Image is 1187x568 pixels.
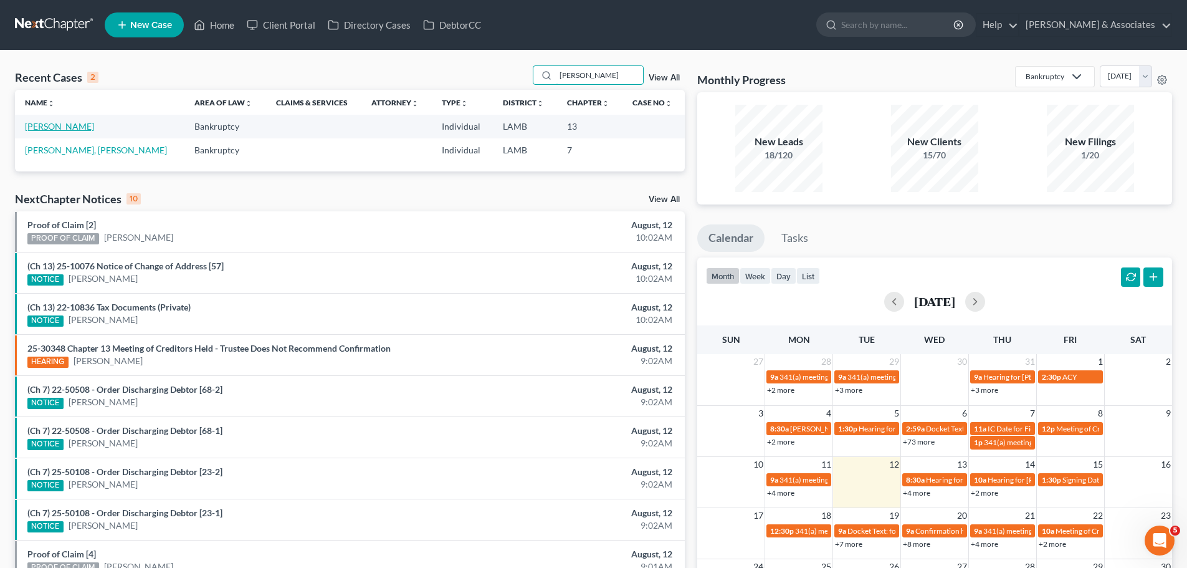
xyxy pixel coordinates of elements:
[632,98,672,107] a: Case Nounfold_more
[536,100,544,107] i: unfold_more
[983,372,1080,382] span: Hearing for [PERSON_NAME]
[27,549,96,559] a: Proof of Claim [4]
[1024,354,1036,369] span: 31
[1024,457,1036,472] span: 14
[465,231,672,244] div: 10:02AM
[493,115,556,138] td: LAMB
[825,406,832,421] span: 4
[27,439,64,450] div: NOTICE
[27,219,96,230] a: Proof of Claim [2]
[465,219,672,231] div: August, 12
[465,301,672,314] div: August, 12
[771,267,796,284] button: day
[740,267,771,284] button: week
[757,406,765,421] span: 3
[194,98,252,107] a: Area of Lawunfold_more
[417,14,487,36] a: DebtorCC
[465,355,672,367] div: 9:02AM
[820,457,832,472] span: 11
[27,508,222,518] a: (Ch 7) 25-50108 - Order Discharging Debtor [23-1]
[770,526,794,536] span: 12:30p
[961,406,968,421] span: 6
[184,138,266,161] td: Bankruptcy
[1047,149,1134,161] div: 1/20
[602,100,609,107] i: unfold_more
[1029,406,1036,421] span: 7
[838,526,846,536] span: 9a
[27,261,224,271] a: (Ch 13) 25-10076 Notice of Change of Address [57]
[266,90,362,115] th: Claims & Services
[767,385,794,395] a: +2 more
[974,424,986,433] span: 11a
[906,475,925,484] span: 8:30a
[465,478,672,491] div: 9:02AM
[126,193,141,205] div: 10
[722,334,740,345] span: Sun
[752,457,765,472] span: 10
[465,342,672,355] div: August, 12
[790,424,868,433] span: [PERSON_NAME] - Trial
[27,274,64,286] div: NOTICE
[1165,354,1172,369] span: 2
[27,315,64,327] div: NOTICE
[859,424,1022,433] span: Hearing for [PERSON_NAME] & [PERSON_NAME]
[649,195,680,204] a: View All
[465,260,672,272] div: August, 12
[893,406,900,421] span: 5
[1019,14,1171,36] a: [PERSON_NAME] & Associates
[47,100,55,107] i: unfold_more
[1064,334,1077,345] span: Fri
[984,438,1104,447] span: 341(a) meeting for [PERSON_NAME]
[567,98,609,107] a: Chapterunfold_more
[69,437,138,450] a: [PERSON_NAME]
[1062,372,1077,382] span: ACY
[25,121,94,132] a: [PERSON_NAME]
[847,526,959,536] span: Docket Text: for [PERSON_NAME]
[665,100,672,107] i: unfold_more
[988,475,1085,484] span: Hearing for [PERSON_NAME]
[770,372,778,382] span: 9a
[926,424,1104,433] span: Docket Text: for [PERSON_NAME] & [PERSON_NAME]
[465,314,672,326] div: 10:02AM
[74,355,143,367] a: [PERSON_NAME]
[956,354,968,369] span: 30
[15,70,98,85] div: Recent Cases
[1160,508,1172,523] span: 23
[903,488,930,498] a: +4 more
[1097,406,1104,421] span: 8
[752,354,765,369] span: 27
[25,145,167,155] a: [PERSON_NAME], [PERSON_NAME]
[770,424,789,433] span: 8:30a
[503,98,544,107] a: Districtunfold_more
[779,475,900,484] span: 341(a) meeting for [PERSON_NAME]
[903,437,935,446] a: +73 more
[993,334,1011,345] span: Thu
[1024,508,1036,523] span: 21
[27,521,64,532] div: NOTICE
[971,385,998,395] a: +3 more
[1042,372,1061,382] span: 2:30p
[557,115,622,138] td: 13
[838,372,846,382] span: 9a
[188,14,241,36] a: Home
[706,267,740,284] button: month
[465,519,672,532] div: 9:02AM
[460,100,468,107] i: unfold_more
[27,480,64,491] div: NOTICE
[465,466,672,478] div: August, 12
[69,478,138,491] a: [PERSON_NAME]
[1097,354,1104,369] span: 1
[104,231,173,244] a: [PERSON_NAME]
[493,138,556,161] td: LAMB
[735,149,822,161] div: 18/120
[442,98,468,107] a: Typeunfold_more
[649,74,680,82] a: View All
[465,425,672,437] div: August, 12
[241,14,322,36] a: Client Portal
[974,372,982,382] span: 9a
[976,14,1018,36] a: Help
[974,475,986,484] span: 10a
[465,396,672,408] div: 9:02AM
[27,466,222,477] a: (Ch 7) 25-50108 - Order Discharging Debtor [23-2]
[926,475,1089,484] span: Hearing for [PERSON_NAME] & [PERSON_NAME]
